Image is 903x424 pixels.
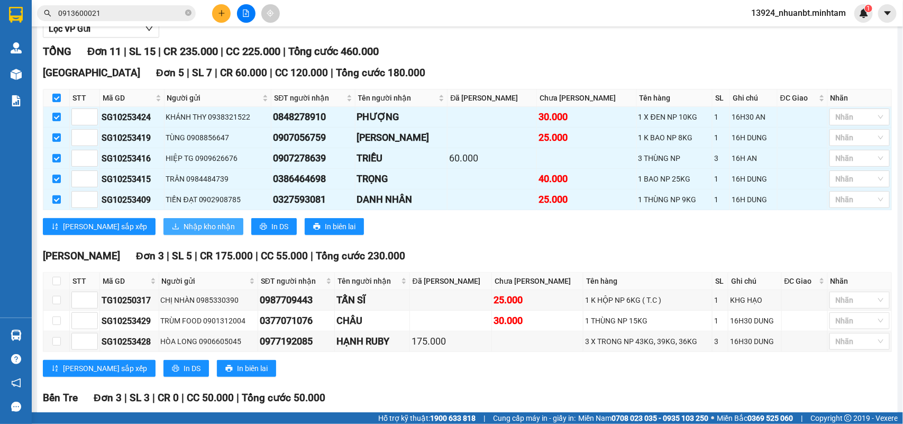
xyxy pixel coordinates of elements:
th: Chưa [PERSON_NAME] [537,89,636,107]
td: SG10253429 [100,311,159,331]
td: CHÂU [335,311,410,331]
div: TRÙM FOOD 0901312004 [161,315,256,327]
span: Tên người nhận [358,92,437,104]
td: TẤN SĨ [335,290,410,311]
span: CR 0 [158,392,179,404]
span: | [195,250,197,262]
span: search [44,10,51,17]
span: message [11,402,21,412]
div: SG10253409 [102,193,162,206]
sup: 1 [865,5,872,12]
span: In biên lai [237,363,268,374]
button: printerIn DS [163,360,209,377]
div: 3 [714,336,726,347]
span: Tổng cước 180.000 [336,67,425,79]
span: download [172,223,179,231]
span: SL 15 [129,45,156,58]
span: CR 235.000 [163,45,218,58]
span: Mã GD [103,92,153,104]
div: 16H AN [732,152,776,164]
span: | [187,67,189,79]
span: SĐT người nhận [274,92,344,104]
span: 0913600021 [79,66,121,74]
th: Chưa [PERSON_NAME] [492,273,583,290]
span: 13924_nhuanbt.minhtam [743,6,854,20]
div: 0377071076 [260,313,333,328]
span: Đơn 3 [94,392,122,404]
span: Đơn 3 [136,250,164,262]
td: SG10253415 [100,169,165,190]
img: warehouse-icon [11,330,22,341]
strong: 1900 633 818 [430,414,476,422]
div: HIỆP TG 0909626676 [166,152,270,164]
td: SG10253416 [100,148,165,169]
div: 1 [714,132,728,143]
span: SG10253118 [62,24,122,35]
div: 0848278910 [273,110,353,124]
div: HÒA LONG 0906605045 [161,336,256,347]
div: 16H30 DUNG [730,336,779,347]
th: STT [70,89,100,107]
span: Đơn 11 [87,45,121,58]
div: 0386464698 [273,172,353,186]
span: | [331,67,333,79]
span: close-circle [185,10,191,16]
span: Tên người nhận [338,275,399,287]
span: 0969963174 [79,47,121,55]
div: 0907278639 [273,151,353,166]
div: 0907056759 [273,130,353,145]
td: SG10253419 [100,128,165,148]
span: N.nhận: [3,66,121,74]
div: TRỌNG [357,172,446,186]
th: STT [70,273,100,290]
div: 1 BAO NP 25KG [639,173,711,185]
div: 1 [714,315,726,327]
div: DANH NHÂN [357,192,446,207]
button: printerIn biên lai [217,360,276,377]
div: 1 X ĐEN NP 10KG [639,111,711,123]
span: [PERSON_NAME] [45,6,89,13]
span: In biên lai [325,221,355,232]
div: 0987709443 [260,293,333,308]
button: printerIn DS [251,218,297,235]
button: file-add [237,4,256,23]
span: plus [218,10,225,17]
span: Người gửi [167,92,261,104]
div: 1 [714,173,728,185]
div: 175.000 [412,334,490,349]
div: HẠNH RUBY [336,334,408,349]
td: 0386464698 [271,169,355,190]
span: [PERSON_NAME] sắp xếp [63,221,147,232]
span: | [484,412,485,424]
td: SG10253409 [100,190,165,210]
div: 40.000 [539,172,634,186]
div: 25.000 [539,192,634,207]
div: 0977192085 [260,334,333,349]
span: CC 120.000 [275,67,328,79]
span: ⚪️ [711,416,714,420]
div: 1 [714,194,728,205]
span: | [215,67,217,79]
span: printer [172,365,179,373]
div: 1 [714,294,726,306]
strong: 0369 525 060 [747,414,793,422]
span: CC 55.000 [261,250,308,262]
span: SL 3 [130,392,150,404]
span: Tổng cước 460.000 [288,45,379,58]
td: 0848278910 [271,107,355,128]
span: question-circle [11,354,21,364]
div: SG10253415 [102,173,162,186]
span: notification [11,378,21,388]
td: SG10253424 [100,107,165,128]
div: Nhãn [831,275,889,287]
button: plus [212,4,231,23]
div: 1 K BAO NP 8KG [639,132,711,143]
span: | [167,250,169,262]
img: warehouse-icon [11,42,22,53]
span: close-circle [185,8,191,19]
span: CC 225.000 [226,45,280,58]
span: down [145,24,153,33]
span: ĐC Giao [780,92,817,104]
div: SG10253429 [102,314,157,328]
td: TRIỀU [355,148,448,169]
